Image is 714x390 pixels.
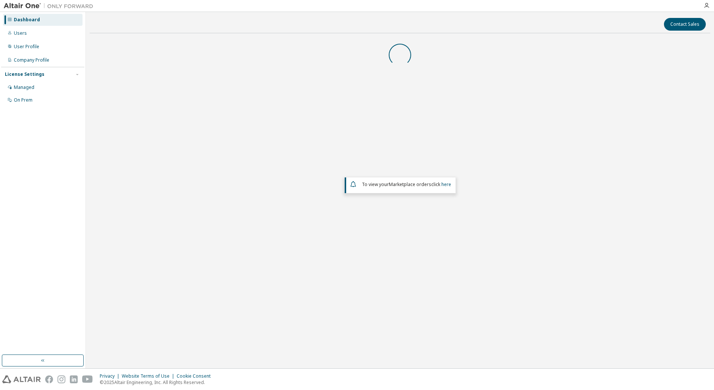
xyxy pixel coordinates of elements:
div: Website Terms of Use [122,373,177,379]
img: linkedin.svg [70,375,78,383]
span: To view your click [362,181,451,188]
p: © 2025 Altair Engineering, Inc. All Rights Reserved. [100,379,215,386]
div: Dashboard [14,17,40,23]
div: License Settings [5,71,44,77]
button: Contact Sales [664,18,706,31]
div: User Profile [14,44,39,50]
div: Company Profile [14,57,49,63]
em: Marketplace orders [389,181,431,188]
a: here [441,181,451,188]
div: Users [14,30,27,36]
div: Managed [14,84,34,90]
img: instagram.svg [58,375,65,383]
img: altair_logo.svg [2,375,41,383]
div: Cookie Consent [177,373,215,379]
div: Privacy [100,373,122,379]
div: On Prem [14,97,32,103]
img: facebook.svg [45,375,53,383]
img: youtube.svg [82,375,93,383]
img: Altair One [4,2,97,10]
